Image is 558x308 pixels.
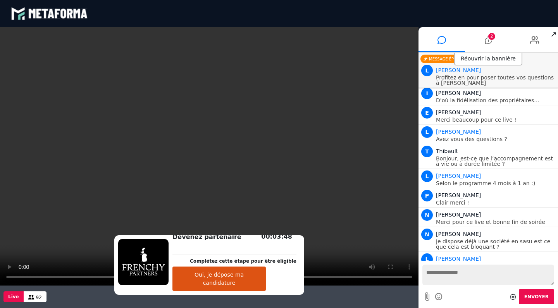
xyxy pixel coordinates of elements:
[421,65,433,76] span: L
[421,253,433,265] span: L
[421,88,433,99] span: I
[172,267,266,291] button: Oui, je dépose ma candidature
[421,170,433,182] span: L
[549,27,558,41] span: ↗
[436,200,556,205] p: Clair merci !
[421,146,433,157] span: T
[436,156,556,167] p: Bonjour, est-ce que l’accompagnement est à vie ou à durée limitée ?
[436,192,481,198] span: [PERSON_NAME]
[436,109,481,115] span: [PERSON_NAME]
[488,33,495,40] span: 2
[436,256,481,262] span: Animateur
[261,233,292,240] span: 00:03:48
[172,232,296,242] h2: Devenez partenaire
[436,136,556,142] p: Avez vous des questions ?
[421,190,433,201] span: P
[436,75,556,86] p: Profitez en pour poser toutes vos questions à [PERSON_NAME]
[454,53,522,65] div: Réouvrir la bannière
[436,212,481,218] span: [PERSON_NAME]
[436,173,481,179] span: Animateur
[421,107,433,119] span: E
[436,90,481,96] span: [PERSON_NAME]
[190,258,296,265] p: Complétez cette étape pour être éligible
[436,231,481,237] span: [PERSON_NAME]
[421,229,433,240] span: N
[436,181,556,186] p: Selon le programme 4 mois à 1 an :)
[421,209,433,221] span: N
[436,67,481,73] span: Animateur
[436,239,556,249] p: je dispose déjà une société en sasu est ce que cela est bloquant ?
[118,239,169,285] img: 1758176636418-X90kMVC3nBIL3z60WzofmoLaWTDHBoMX.png
[436,219,556,225] p: Merci pour ce live et bonne fin de soirée
[436,98,556,103] p: D'où la fidélisation des propriétaires...
[436,117,556,122] p: Merci beaucoup pour ce live !
[524,294,549,299] span: Envoyer
[36,295,42,300] span: 92
[3,291,24,302] button: Live
[519,289,554,304] button: Envoyer
[436,148,458,154] span: Thibault
[421,126,433,138] span: L
[436,129,481,135] span: Animateur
